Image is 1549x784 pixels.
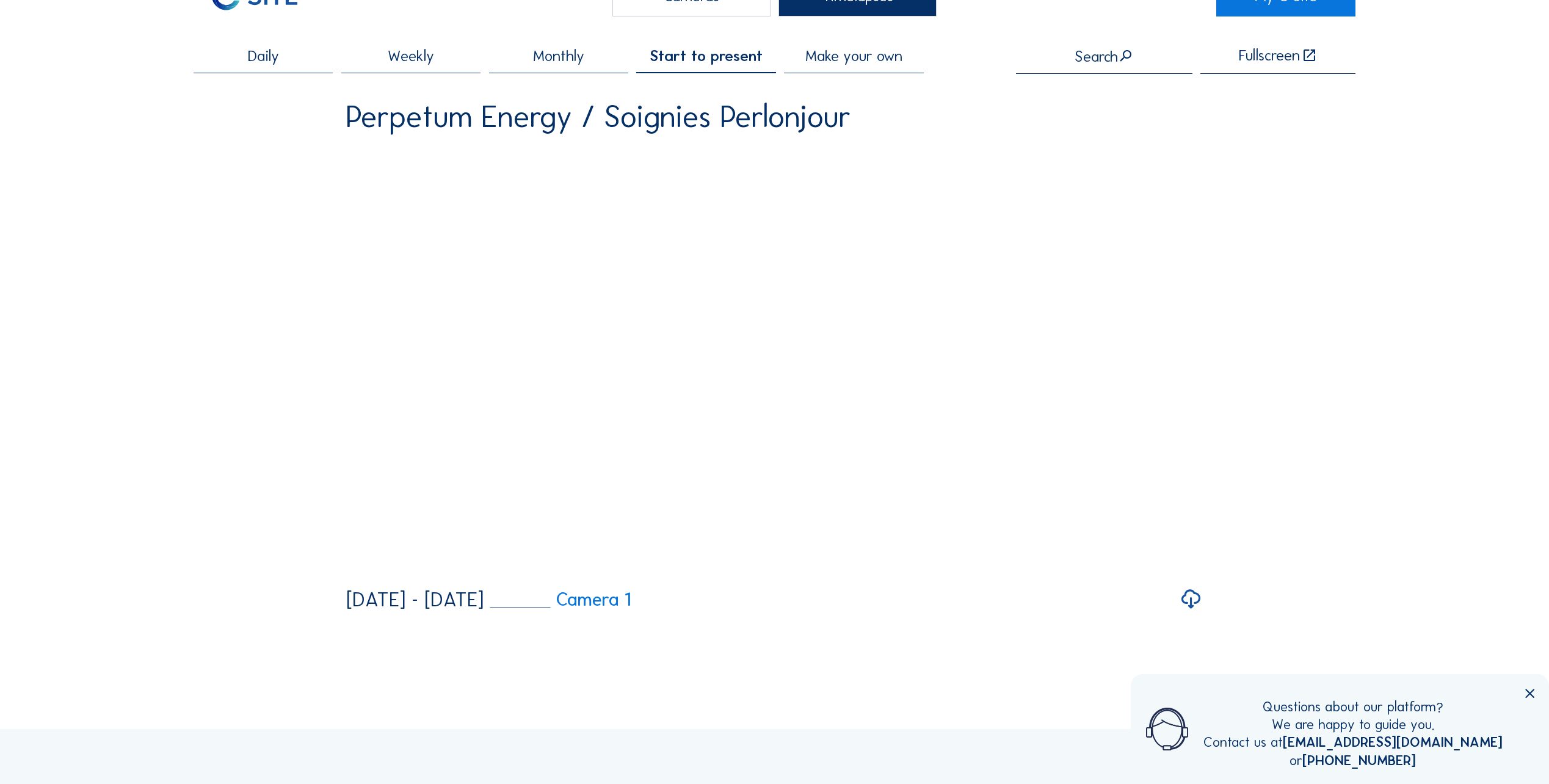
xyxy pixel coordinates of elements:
div: Fullscreen [1239,48,1300,64]
img: operator [1146,698,1188,761]
span: Daily [248,48,279,64]
span: Make your own [805,48,902,64]
video: Your browser does not support the video tag. [346,146,1203,574]
div: Questions about our platform? [1203,698,1503,716]
div: Contact us at [1203,733,1503,751]
div: [DATE] - [DATE] [346,590,484,610]
span: Monthly [533,48,584,64]
span: Weekly [388,48,434,64]
div: We are happy to guide you. [1203,716,1503,733]
a: [EMAIL_ADDRESS][DOMAIN_NAME] [1283,734,1503,750]
span: Start to present [650,48,763,64]
div: Perpetum Energy / Soignies Perlonjour [346,101,851,132]
div: or [1203,752,1503,769]
a: [PHONE_NUMBER] [1302,752,1416,769]
a: Camera 1 [490,590,631,609]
